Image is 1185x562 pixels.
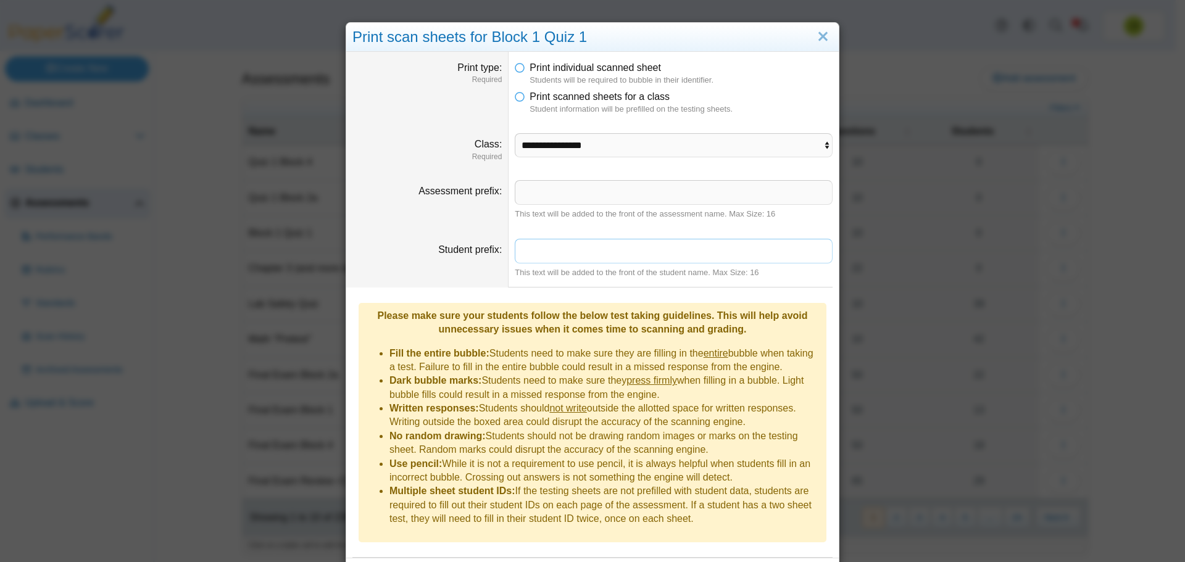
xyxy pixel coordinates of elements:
[813,27,833,48] a: Close
[457,62,502,73] label: Print type
[389,429,820,457] li: Students should not be drawing random images or marks on the testing sheet. Random marks could di...
[389,374,820,402] li: Students need to make sure they when filling in a bubble. Light bubble fills could result in a mi...
[389,403,479,413] b: Written responses:
[530,75,833,86] dfn: Students will be required to bubble in their identifier.
[475,139,502,149] label: Class
[389,484,820,526] li: If the testing sheets are not prefilled with student data, students are required to fill out thei...
[346,23,839,52] div: Print scan sheets for Block 1 Quiz 1
[352,152,502,162] dfn: Required
[389,347,820,374] li: Students need to make sure they are filling in the bubble when taking a test. Failure to fill in ...
[352,75,502,85] dfn: Required
[515,209,833,220] div: This text will be added to the front of the assessment name. Max Size: 16
[389,431,486,441] b: No random drawing:
[389,458,442,469] b: Use pencil:
[389,402,820,429] li: Students should outside the allotted space for written responses. Writing outside the boxed area ...
[389,348,489,358] b: Fill the entire bubble:
[549,403,586,413] u: not write
[530,62,661,73] span: Print individual scanned sheet
[530,91,670,102] span: Print scanned sheets for a class
[626,375,677,386] u: press firmly
[530,104,833,115] dfn: Student information will be prefilled on the testing sheets.
[389,457,820,485] li: While it is not a requirement to use pencil, it is always helpful when students fill in an incorr...
[515,267,833,278] div: This text will be added to the front of the student name. Max Size: 16
[377,310,807,334] b: Please make sure your students follow the below test taking guidelines. This will help avoid unne...
[418,186,502,196] label: Assessment prefix
[389,486,515,496] b: Multiple sheet student IDs:
[389,375,481,386] b: Dark bubble marks:
[704,348,728,358] u: entire
[438,244,502,255] label: Student prefix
